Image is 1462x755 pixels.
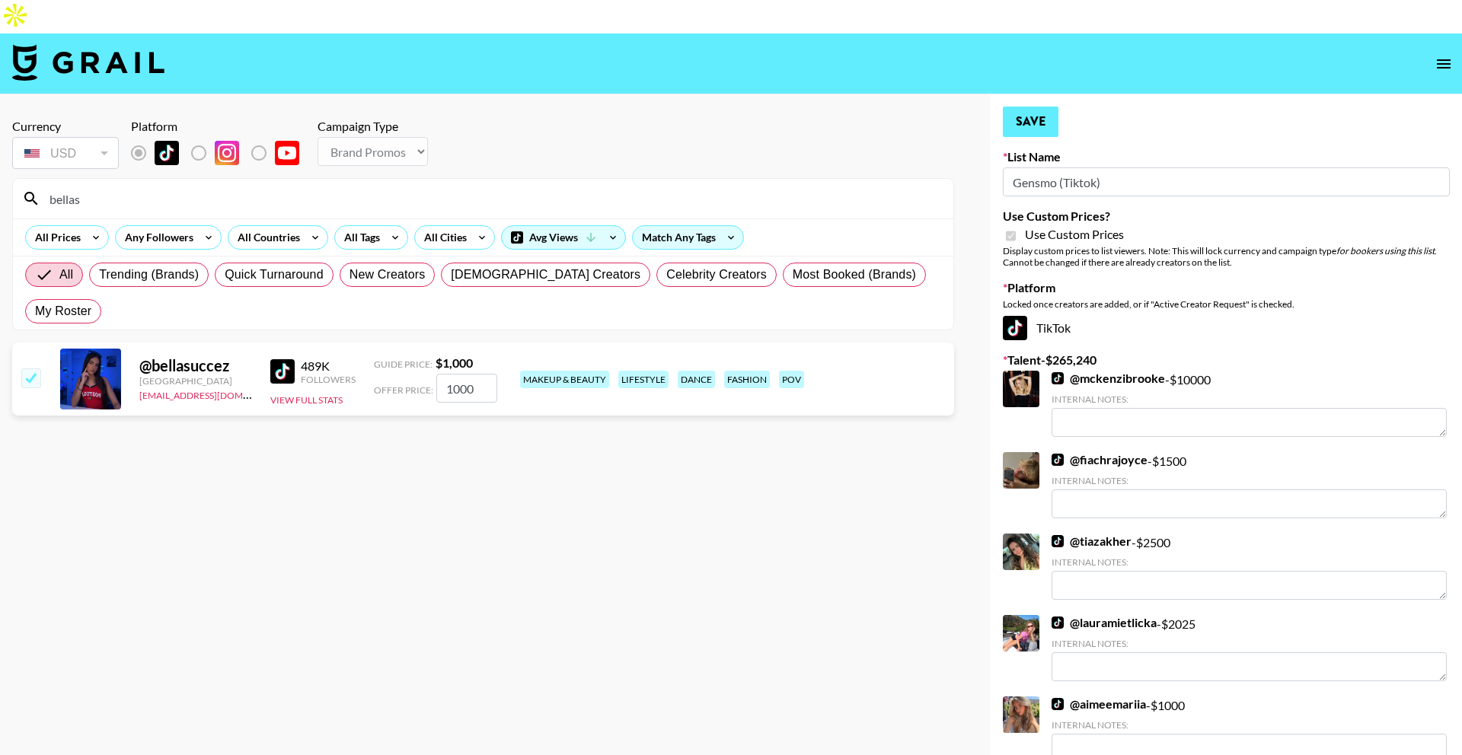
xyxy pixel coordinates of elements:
[374,358,433,370] span: Guide Price:
[1336,245,1435,256] em: for bookers using this list
[270,394,343,406] button: View Full Stats
[633,226,743,249] div: Match Any Tags
[350,266,426,284] span: New Creators
[1003,280,1450,295] label: Platform
[12,134,119,172] div: Currency is locked to USD
[1003,209,1450,224] label: Use Custom Prices?
[335,226,383,249] div: All Tags
[1052,556,1447,568] div: Internal Notes:
[793,266,916,284] span: Most Booked (Brands)
[270,359,295,384] img: TikTok
[1003,149,1450,164] label: List Name
[12,119,119,134] div: Currency
[131,137,311,169] div: List locked to TikTok.
[59,266,73,284] span: All
[618,371,669,388] div: lifestyle
[1003,245,1450,268] div: Display custom prices to list viewers. Note: This will lock currency and campaign type . Cannot b...
[301,374,356,385] div: Followers
[1052,696,1146,712] a: @aimeemariia
[1052,616,1064,629] img: TikTok
[1052,452,1447,518] div: - $ 1500
[436,374,497,403] input: 1,000
[215,141,239,165] img: Instagram
[40,186,944,211] input: Search by User Name
[1052,719,1447,731] div: Internal Notes:
[139,356,252,375] div: @ bellasuccez
[139,375,252,387] div: [GEOGRAPHIC_DATA]
[131,119,311,134] div: Platform
[678,371,715,388] div: dance
[1052,475,1447,486] div: Internal Notes:
[724,371,770,388] div: fashion
[1052,452,1148,467] a: @fiachrajoyce
[1003,316,1450,340] div: TikTok
[1025,227,1124,242] span: Use Custom Prices
[275,141,299,165] img: YouTube
[139,387,292,401] a: [EMAIL_ADDRESS][DOMAIN_NAME]
[666,266,767,284] span: Celebrity Creators
[1052,535,1064,547] img: TikTok
[451,266,640,284] span: [DEMOGRAPHIC_DATA] Creators
[116,226,196,249] div: Any Followers
[26,226,84,249] div: All Prices
[1052,638,1447,649] div: Internal Notes:
[1052,454,1064,466] img: TikTok
[1003,352,1450,368] label: Talent - $ 265,240
[1003,316,1027,340] img: TikTok
[1052,615,1157,630] a: @lauramietlicka
[1428,49,1459,79] button: open drawer
[228,226,303,249] div: All Countries
[1003,107,1058,137] button: Save
[1052,372,1064,384] img: TikTok
[1052,371,1447,437] div: - $ 10000
[35,302,91,320] span: My Roster
[1003,298,1450,310] div: Locked once creators are added, or if "Active Creator Request" is checked.
[1052,698,1064,710] img: TikTok
[1052,393,1447,405] div: Internal Notes:
[155,141,179,165] img: TikTok
[225,266,324,284] span: Quick Turnaround
[15,140,116,167] div: USD
[779,371,804,388] div: pov
[1052,534,1132,549] a: @tiazakher
[318,119,428,134] div: Campaign Type
[436,355,473,370] strong: $ 1,000
[99,266,199,284] span: Trending (Brands)
[520,371,609,388] div: makeup & beauty
[502,226,625,249] div: Avg Views
[1052,371,1165,386] a: @mckenzibrooke
[12,44,164,81] img: Grail Talent
[301,358,356,374] div: 489K
[415,226,470,249] div: All Cities
[1052,534,1447,600] div: - $ 2500
[1052,615,1447,681] div: - $ 2025
[374,384,433,396] span: Offer Price:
